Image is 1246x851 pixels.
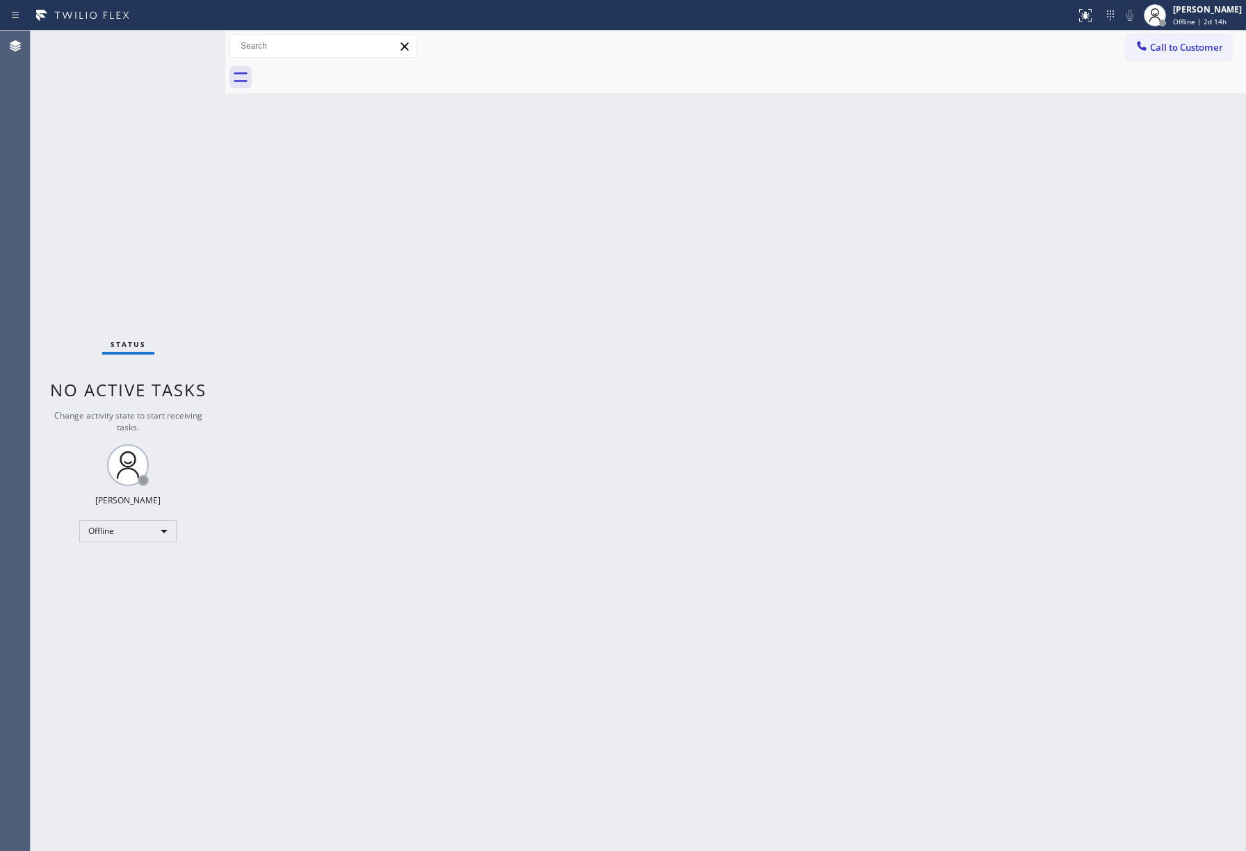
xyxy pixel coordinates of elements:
[230,35,416,57] input: Search
[79,520,177,542] div: Offline
[95,494,161,506] div: [PERSON_NAME]
[1120,6,1140,25] button: Mute
[1150,41,1223,54] span: Call to Customer
[50,378,207,401] span: No active tasks
[1173,3,1242,15] div: [PERSON_NAME]
[54,410,202,433] span: Change activity state to start receiving tasks.
[1126,34,1232,60] button: Call to Customer
[111,339,146,349] span: Status
[1173,17,1227,26] span: Offline | 2d 14h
